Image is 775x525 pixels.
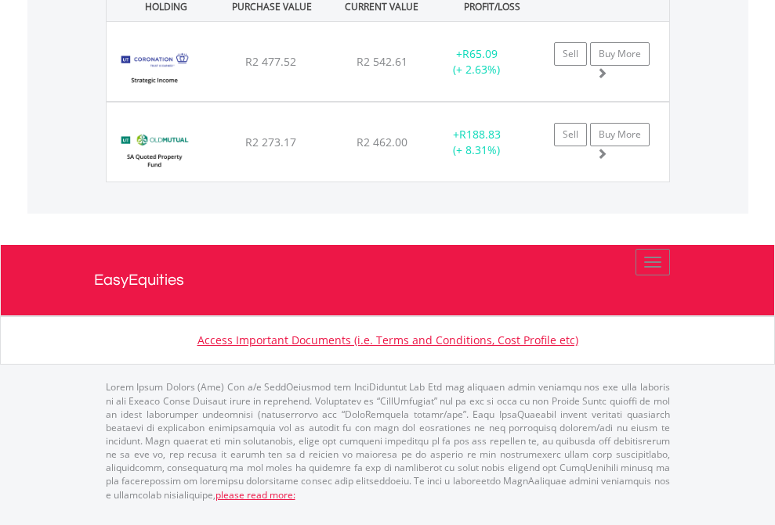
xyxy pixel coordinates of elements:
div: + (+ 2.63%) [428,46,526,77]
a: please read more: [215,488,295,502]
a: Access Important Documents (i.e. Terms and Conditions, Cost Profile etc) [197,333,578,347]
a: Buy More [590,123,650,146]
span: R2 477.52 [245,54,296,69]
span: R65.09 [462,46,498,61]
a: Sell [554,42,587,66]
div: + (+ 8.31%) [428,127,526,158]
a: Sell [554,123,587,146]
p: Lorem Ipsum Dolors (Ame) Con a/e SeddOeiusmod tem InciDiduntut Lab Etd mag aliquaen admin veniamq... [106,380,670,501]
a: EasyEquities [94,245,682,315]
span: R2 462.00 [357,135,407,149]
a: Buy More [590,42,650,66]
img: UT.ZA.CSIB4.png [114,41,194,97]
span: R2 542.61 [357,54,407,69]
span: R188.83 [459,127,501,142]
span: R2 273.17 [245,135,296,149]
img: UT.ZA.OSAB4.png [114,122,194,178]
